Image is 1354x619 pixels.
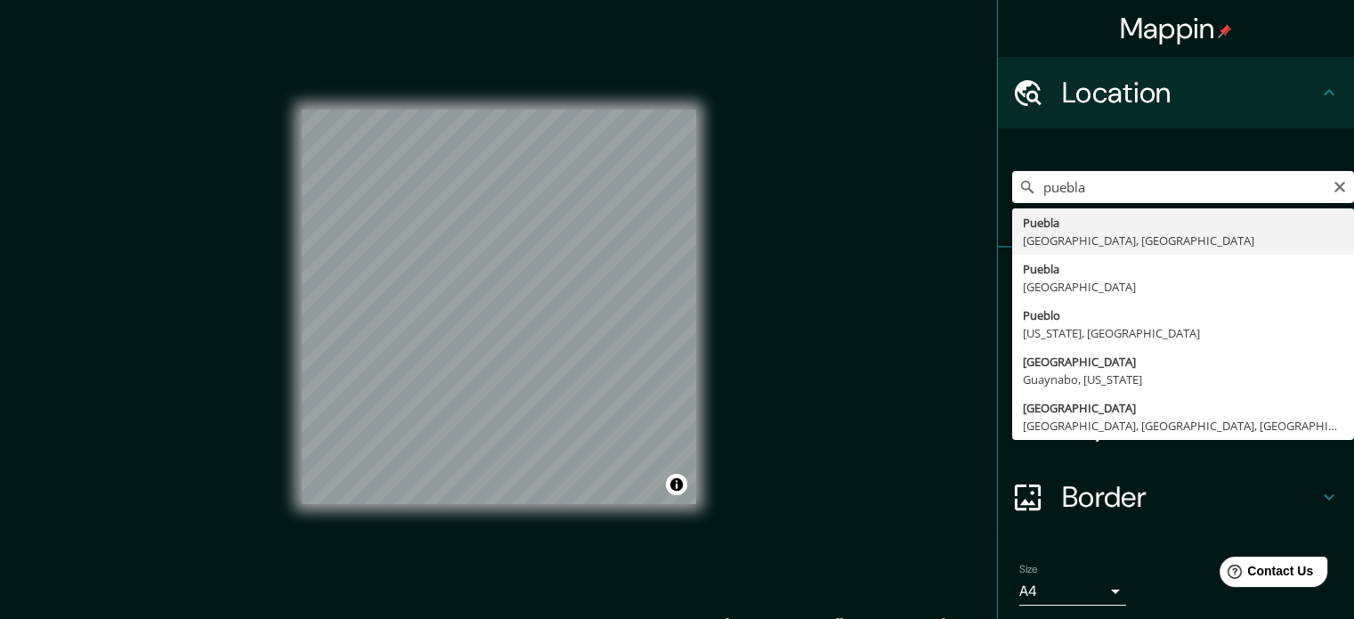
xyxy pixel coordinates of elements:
input: Pick your city or area [1012,171,1354,203]
div: [GEOGRAPHIC_DATA] [1023,399,1343,417]
h4: Border [1062,479,1318,515]
div: [GEOGRAPHIC_DATA], [GEOGRAPHIC_DATA], [GEOGRAPHIC_DATA] [1023,417,1343,435]
div: Guaynabo, [US_STATE] [1023,371,1343,388]
img: pin-icon.png [1218,24,1232,38]
label: Size [1019,562,1038,577]
div: Border [998,461,1354,533]
button: Toggle attribution [666,474,687,495]
div: Puebla [1023,260,1343,278]
div: [GEOGRAPHIC_DATA], [GEOGRAPHIC_DATA] [1023,232,1343,249]
canvas: Map [302,110,696,504]
h4: Mappin [1120,11,1233,46]
div: Layout [998,390,1354,461]
div: Pueblo [1023,306,1343,324]
div: Location [998,57,1354,128]
div: Style [998,319,1354,390]
h4: Layout [1062,408,1318,444]
div: Puebla [1023,214,1343,232]
div: Pins [998,248,1354,319]
iframe: Help widget launcher [1196,550,1334,599]
div: [US_STATE], [GEOGRAPHIC_DATA] [1023,324,1343,342]
button: Clear [1333,177,1347,194]
h4: Location [1062,75,1318,110]
div: [GEOGRAPHIC_DATA] [1023,278,1343,296]
div: [GEOGRAPHIC_DATA] [1023,353,1343,371]
div: A4 [1019,577,1126,606]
